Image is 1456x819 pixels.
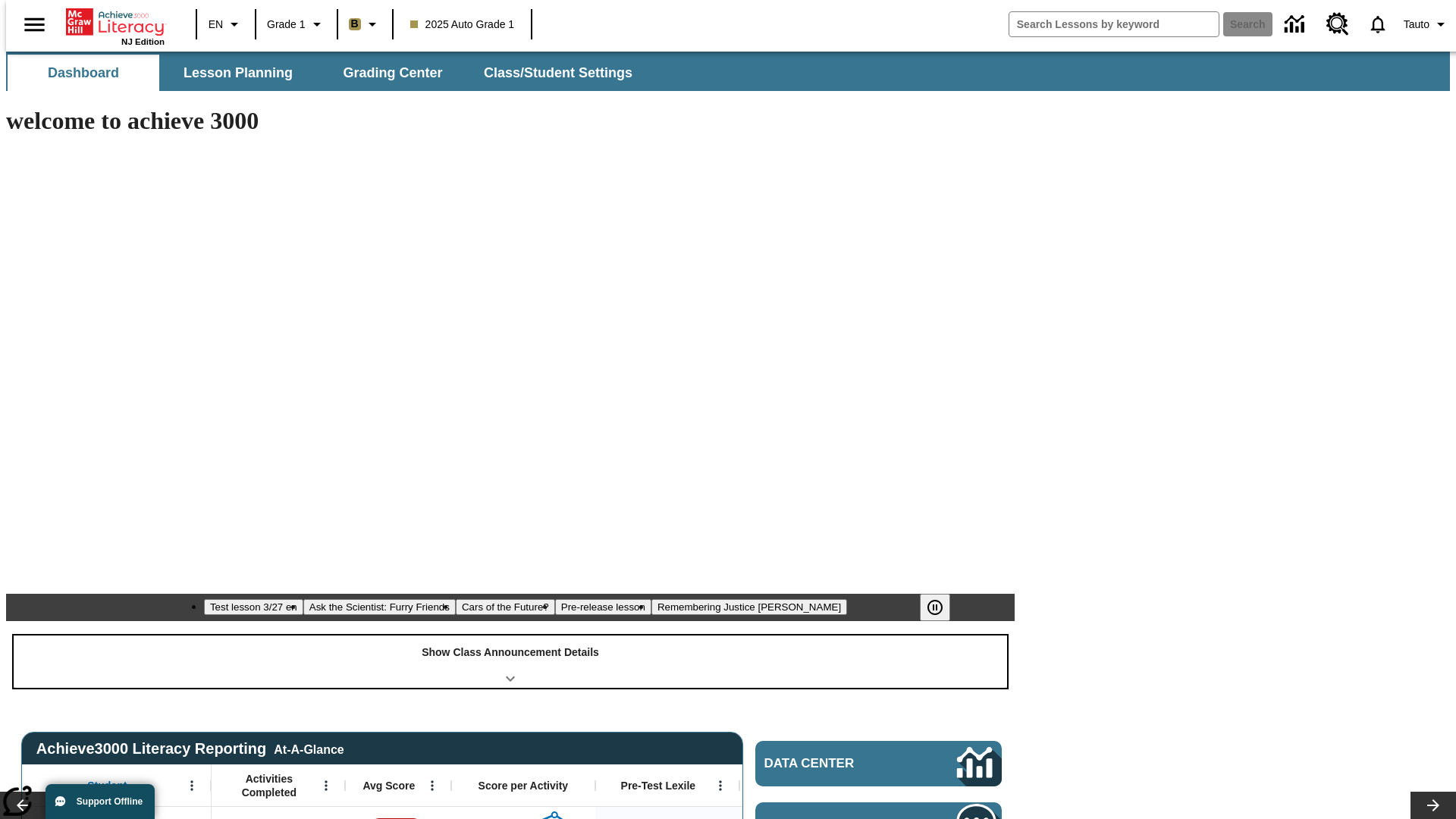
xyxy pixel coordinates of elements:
button: Open Menu [180,774,203,797]
a: Home [66,7,165,37]
span: Achieve3000 Literacy Reporting [36,740,344,758]
span: Lesson Planning [184,64,293,82]
button: Slide 3 Cars of the Future? [456,599,555,615]
span: Data Center [764,756,906,771]
button: Support Offline [45,784,155,819]
span: Pre-Test Lexile [621,779,696,792]
input: search field [1009,12,1219,36]
span: Grading Center [343,64,442,82]
div: Pause [920,594,965,621]
p: Show Class Announcement Details [422,645,599,661]
a: Data Center [1276,4,1317,45]
span: EN [209,17,223,33]
button: Open side menu [12,2,57,47]
button: Class/Student Settings [472,55,645,91]
button: Lesson carousel, Next [1410,792,1456,819]
a: Resource Center, Will open in new tab [1317,4,1358,45]
span: Dashboard [48,64,119,82]
span: Avg Score [362,779,415,792]
span: Student [87,779,127,792]
span: Grade 1 [267,17,306,33]
span: Tauto [1404,17,1429,33]
button: Grade: Grade 1, Select a grade [261,11,332,38]
h1: welcome to achieve 3000 [6,107,1015,135]
div: Show Class Announcement Details [14,635,1007,688]
button: Profile/Settings [1398,11,1456,38]
div: SubNavbar [6,55,646,91]
a: Data Center [755,741,1002,786]
button: Slide 5 Remembering Justice O'Connor [651,599,847,615]
span: Class/Student Settings [484,64,632,82]
button: Lesson Planning [162,55,314,91]
span: Activities Completed [219,772,319,799]
span: Support Offline [77,796,143,807]
button: Pause [920,594,950,621]
button: Slide 2 Ask the Scientist: Furry Friends [303,599,456,615]
button: Open Menu [421,774,444,797]
div: At-A-Glance [274,740,344,757]
button: Language: EN, Select a language [202,11,250,38]
span: 2025 Auto Grade 1 [410,17,515,33]
span: NJ Edition [121,37,165,46]
span: Score per Activity [479,779,569,792]
button: Slide 4 Pre-release lesson [555,599,651,615]
div: SubNavbar [6,52,1450,91]
button: Open Menu [709,774,732,797]
button: Open Menu [315,774,337,797]
button: Dashboard [8,55,159,91]
a: Notifications [1358,5,1398,44]
button: Boost Class color is light brown. Change class color [343,11,388,38]
button: Slide 1 Test lesson 3/27 en [204,599,303,615]
button: Grading Center [317,55,469,91]
div: Home [66,5,165,46]
span: B [351,14,359,33]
